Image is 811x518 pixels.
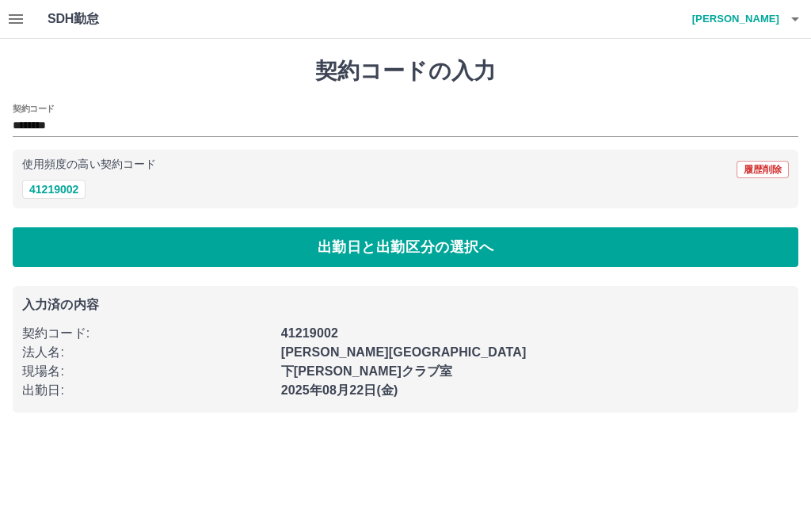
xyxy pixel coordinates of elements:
[13,58,798,85] h1: 契約コードの入力
[281,326,338,340] b: 41219002
[22,299,789,311] p: 入力済の内容
[22,381,272,400] p: 出勤日 :
[737,161,789,178] button: 履歴削除
[22,324,272,343] p: 契約コード :
[13,102,55,115] h2: 契約コード
[281,364,453,378] b: 下[PERSON_NAME]クラブ室
[22,343,272,362] p: 法人名 :
[281,345,527,359] b: [PERSON_NAME][GEOGRAPHIC_DATA]
[281,383,398,397] b: 2025年08月22日(金)
[22,159,156,170] p: 使用頻度の高い契約コード
[13,227,798,267] button: 出勤日と出勤区分の選択へ
[22,362,272,381] p: 現場名 :
[22,180,86,199] button: 41219002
